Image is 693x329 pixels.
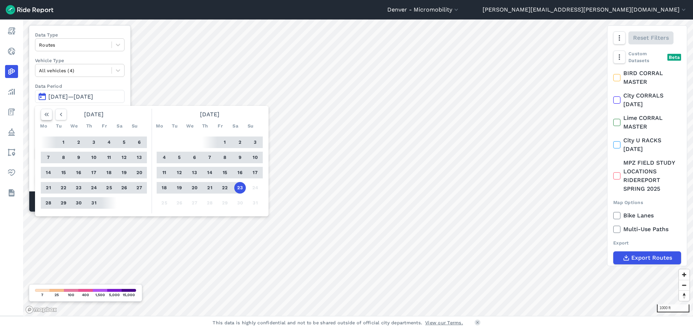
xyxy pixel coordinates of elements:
[174,197,185,209] button: 26
[5,126,18,139] a: Policy
[249,152,261,163] button: 10
[5,65,18,78] a: Heatmaps
[234,167,246,178] button: 16
[43,167,54,178] button: 14
[387,5,460,14] button: Denver - Micromobility
[88,167,100,178] button: 17
[613,136,681,153] label: City U RACKS [DATE]
[249,167,261,178] button: 17
[73,167,84,178] button: 16
[5,85,18,98] a: Analyze
[43,197,54,209] button: 28
[73,152,84,163] button: 9
[633,34,669,42] span: Reset Filters
[103,152,115,163] button: 11
[35,31,125,38] label: Data Type
[129,120,140,132] div: Su
[58,197,69,209] button: 29
[219,137,231,148] button: 1
[118,182,130,194] button: 26
[134,152,145,163] button: 13
[189,167,200,178] button: 13
[134,137,145,148] button: 6
[679,280,689,290] button: Zoom out
[214,120,226,132] div: Fr
[103,182,115,194] button: 25
[73,182,84,194] button: 23
[158,197,170,209] button: 25
[249,182,261,194] button: 24
[219,167,231,178] button: 15
[58,167,69,178] button: 15
[425,319,463,326] a: View our Terms.
[5,105,18,118] a: Fees
[204,182,215,194] button: 21
[199,120,211,132] div: Th
[657,304,689,312] div: 1000 ft
[613,211,681,220] label: Bike Lanes
[613,91,681,109] label: City CORRALS [DATE]
[154,120,165,132] div: Mo
[219,182,231,194] button: 22
[158,182,170,194] button: 18
[613,114,681,131] label: Lime CORRAL MASTER
[53,120,65,132] div: Tu
[169,120,180,132] div: Tu
[88,182,100,194] button: 24
[73,137,84,148] button: 2
[158,152,170,163] button: 4
[43,182,54,194] button: 21
[25,306,57,314] a: Mapbox logo
[245,120,256,132] div: Su
[204,167,215,178] button: 14
[38,120,49,132] div: Mo
[234,182,246,194] button: 23
[73,197,84,209] button: 30
[184,120,196,132] div: We
[174,167,185,178] button: 12
[118,137,130,148] button: 5
[158,167,170,178] button: 11
[249,197,261,209] button: 31
[234,137,246,148] button: 2
[114,120,125,132] div: Sa
[174,152,185,163] button: 5
[613,50,681,64] div: Custom Datasets
[118,152,130,163] button: 12
[35,83,125,90] label: Data Period
[5,166,18,179] a: Health
[631,254,672,262] span: Export Routes
[35,57,125,64] label: Vehicle Type
[83,120,95,132] div: Th
[5,146,18,159] a: Areas
[88,197,100,209] button: 31
[29,191,130,212] div: Matched Trips
[613,69,681,86] label: BIRD CORRAL MASTER
[5,25,18,38] a: Report
[134,167,145,178] button: 20
[118,167,130,178] button: 19
[219,152,231,163] button: 8
[613,251,681,264] button: Export Routes
[154,109,266,120] div: [DATE]
[88,137,100,148] button: 3
[204,152,215,163] button: 7
[68,120,80,132] div: We
[234,197,246,209] button: 30
[103,167,115,178] button: 18
[88,152,100,163] button: 10
[174,182,185,194] button: 19
[5,186,18,199] a: Datasets
[58,137,69,148] button: 1
[189,182,200,194] button: 20
[613,199,681,206] div: Map Options
[35,90,125,103] button: [DATE]—[DATE]
[219,197,231,209] button: 29
[483,5,687,14] button: [PERSON_NAME][EMAIL_ADDRESS][PERSON_NAME][DOMAIN_NAME]
[204,197,215,209] button: 28
[134,182,145,194] button: 27
[230,120,241,132] div: Sa
[6,5,53,14] img: Ride Report
[628,31,674,44] button: Reset Filters
[667,54,681,61] div: Beta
